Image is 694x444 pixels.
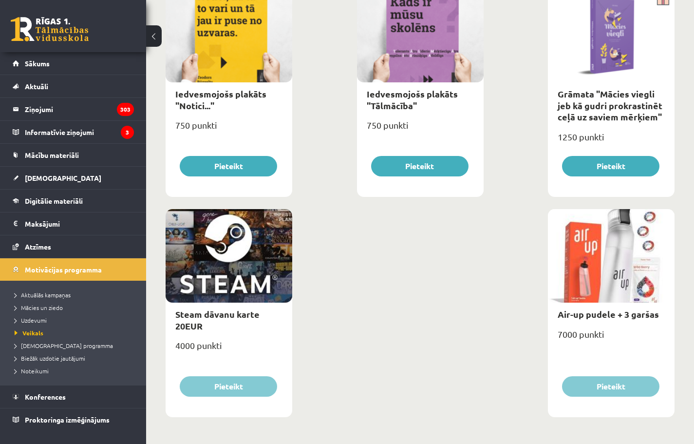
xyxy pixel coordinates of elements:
[13,386,134,408] a: Konferences
[25,82,48,91] span: Aktuāli
[13,408,134,431] a: Proktoringa izmēģinājums
[13,212,134,235] a: Maksājumi
[562,156,659,176] button: Pieteikt
[175,88,266,111] a: Iedvesmojošs plakāts "Notici..."
[15,354,136,363] a: Biežāk uzdotie jautājumi
[13,190,134,212] a: Digitālie materiāli
[13,235,134,258] a: Atzīmes
[15,354,85,362] span: Biežāk uzdotie jautājumi
[13,121,134,143] a: Informatīvie ziņojumi3
[15,329,43,337] span: Veikals
[13,75,134,97] a: Aktuāli
[25,265,102,274] span: Motivācijas programma
[13,167,134,189] a: [DEMOGRAPHIC_DATA]
[25,151,79,159] span: Mācību materiāli
[15,342,113,349] span: [DEMOGRAPHIC_DATA] programma
[558,88,662,122] a: Grāmata "Mācies viegli jeb kā gudri prokrastinēt ceļā uz saviem mērķiem"
[357,117,484,141] div: 750 punkti
[558,309,659,320] a: Air-up pudele + 3 garšas
[15,316,47,324] span: Uzdevumi
[15,303,136,312] a: Mācies un ziedo
[15,304,63,311] span: Mācies un ziedo
[180,376,277,397] button: Pieteikt
[15,367,49,375] span: Noteikumi
[25,242,51,251] span: Atzīmes
[117,103,134,116] i: 303
[25,174,101,182] span: [DEMOGRAPHIC_DATA]
[15,328,136,337] a: Veikals
[25,98,134,120] legend: Ziņojumi
[15,367,136,375] a: Noteikumi
[25,59,50,68] span: Sākums
[13,98,134,120] a: Ziņojumi303
[13,52,134,75] a: Sākums
[15,316,136,325] a: Uzdevumi
[13,258,134,281] a: Motivācijas programma
[180,156,277,176] button: Pieteikt
[11,17,89,41] a: Rīgas 1. Tālmācības vidusskola
[13,144,134,166] a: Mācību materiāli
[548,326,675,350] div: 7000 punkti
[25,415,110,424] span: Proktoringa izmēģinājums
[367,88,458,111] a: Iedvesmojošs plakāts "Tālmācība"
[25,121,134,143] legend: Informatīvie ziņojumi
[25,196,83,205] span: Digitālie materiāli
[15,291,71,299] span: Aktuālās kampaņas
[121,126,134,139] i: 3
[166,337,292,362] div: 4000 punkti
[166,117,292,141] div: 750 punkti
[15,290,136,299] a: Aktuālās kampaņas
[175,309,260,331] a: Steam dāvanu karte 20EUR
[562,376,659,397] button: Pieteikt
[371,156,469,176] button: Pieteikt
[548,129,675,153] div: 1250 punkti
[25,392,66,401] span: Konferences
[25,212,134,235] legend: Maksājumi
[15,341,136,350] a: [DEMOGRAPHIC_DATA] programma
